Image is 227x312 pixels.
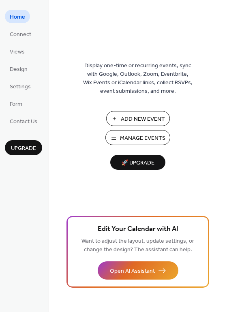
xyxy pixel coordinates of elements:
[11,144,36,153] span: Upgrade
[115,158,161,169] span: 🚀 Upgrade
[5,114,42,128] a: Contact Us
[120,134,165,143] span: Manage Events
[5,10,30,23] a: Home
[105,130,170,145] button: Manage Events
[81,236,194,255] span: Want to adjust the layout, update settings, or change the design? The assistant can help.
[5,140,42,155] button: Upgrade
[10,13,25,21] span: Home
[110,155,165,170] button: 🚀 Upgrade
[98,261,178,280] button: Open AI Assistant
[10,48,25,56] span: Views
[5,62,32,75] a: Design
[10,65,28,74] span: Design
[10,30,31,39] span: Connect
[110,267,155,276] span: Open AI Assistant
[98,224,178,235] span: Edit Your Calendar with AI
[106,111,170,126] button: Add New Event
[5,79,36,93] a: Settings
[83,62,193,96] span: Display one-time or recurring events, sync with Google, Outlook, Zoom, Eventbrite, Wix Events or ...
[5,27,36,41] a: Connect
[121,115,165,124] span: Add New Event
[10,100,22,109] span: Form
[10,118,37,126] span: Contact Us
[5,45,30,58] a: Views
[10,83,31,91] span: Settings
[5,97,27,110] a: Form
